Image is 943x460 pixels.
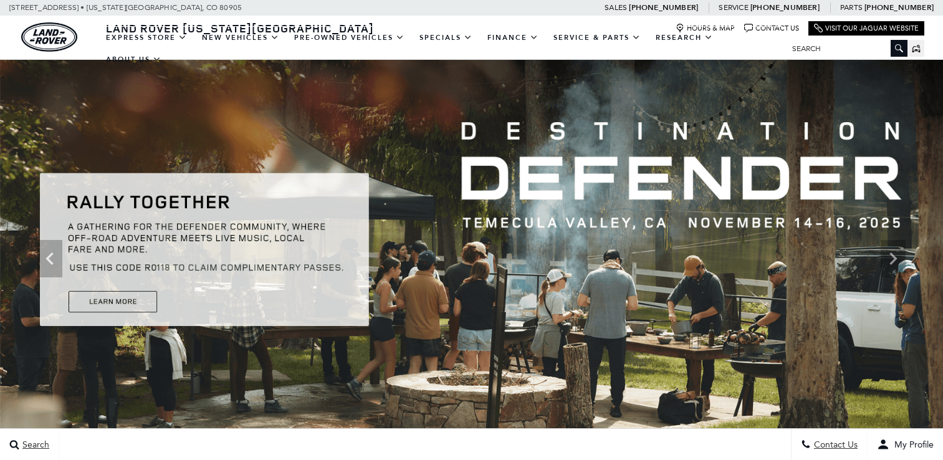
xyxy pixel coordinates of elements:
[287,27,412,49] a: Pre-Owned Vehicles
[744,24,799,33] a: Contact Us
[480,27,546,49] a: Finance
[750,2,820,12] a: [PHONE_NUMBER]
[21,22,77,52] img: Land Rover
[605,3,627,12] span: Sales
[648,27,720,49] a: Research
[98,21,381,36] a: Land Rover [US_STATE][GEOGRAPHIC_DATA]
[106,21,374,36] span: Land Rover [US_STATE][GEOGRAPHIC_DATA]
[9,3,242,12] a: [STREET_ADDRESS] • [US_STATE][GEOGRAPHIC_DATA], CO 80905
[814,24,919,33] a: Visit Our Jaguar Website
[868,429,943,460] button: user-profile-menu
[676,24,735,33] a: Hours & Map
[719,3,748,12] span: Service
[864,2,934,12] a: [PHONE_NUMBER]
[546,27,648,49] a: Service & Parts
[629,2,698,12] a: [PHONE_NUMBER]
[98,27,194,49] a: EXPRESS STORE
[194,27,287,49] a: New Vehicles
[811,439,858,450] span: Contact Us
[21,22,77,52] a: land-rover
[840,3,863,12] span: Parts
[19,439,49,450] span: Search
[98,49,169,70] a: About Us
[98,27,783,70] nav: Main Navigation
[412,27,480,49] a: Specials
[783,41,907,56] input: Search
[889,439,934,450] span: My Profile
